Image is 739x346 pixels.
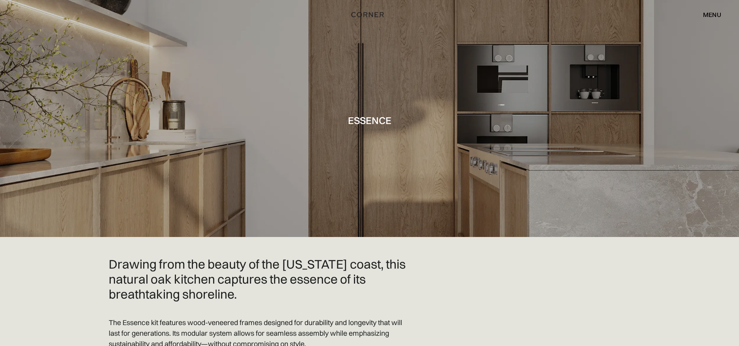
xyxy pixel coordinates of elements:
h2: Drawing from the beauty of the [US_STATE] coast, this natural oak kitchen captures the essence of... [109,257,409,301]
div: menu [695,8,721,21]
h1: Essence [348,115,391,126]
div: menu [703,11,721,18]
a: home [344,9,395,20]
